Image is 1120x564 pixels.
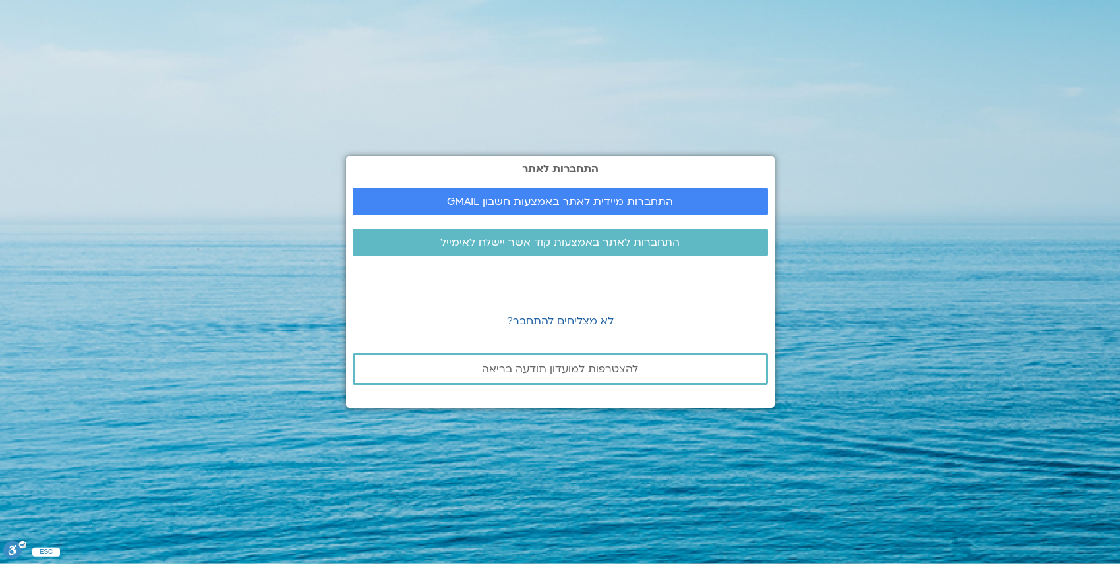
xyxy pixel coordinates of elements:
a: התחברות לאתר באמצעות קוד אשר יישלח לאימייל [353,229,768,256]
a: להצטרפות למועדון תודעה בריאה [353,353,768,385]
span: התחברות לאתר באמצעות קוד אשר יישלח לאימייל [440,237,680,248]
span: להצטרפות למועדון תודעה בריאה [482,363,638,375]
a: לא מצליחים להתחבר? [507,314,614,328]
h2: התחברות לאתר [353,163,768,175]
span: התחברות מיידית לאתר באמצעות חשבון GMAIL [447,196,673,208]
a: התחברות מיידית לאתר באמצעות חשבון GMAIL [353,188,768,215]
